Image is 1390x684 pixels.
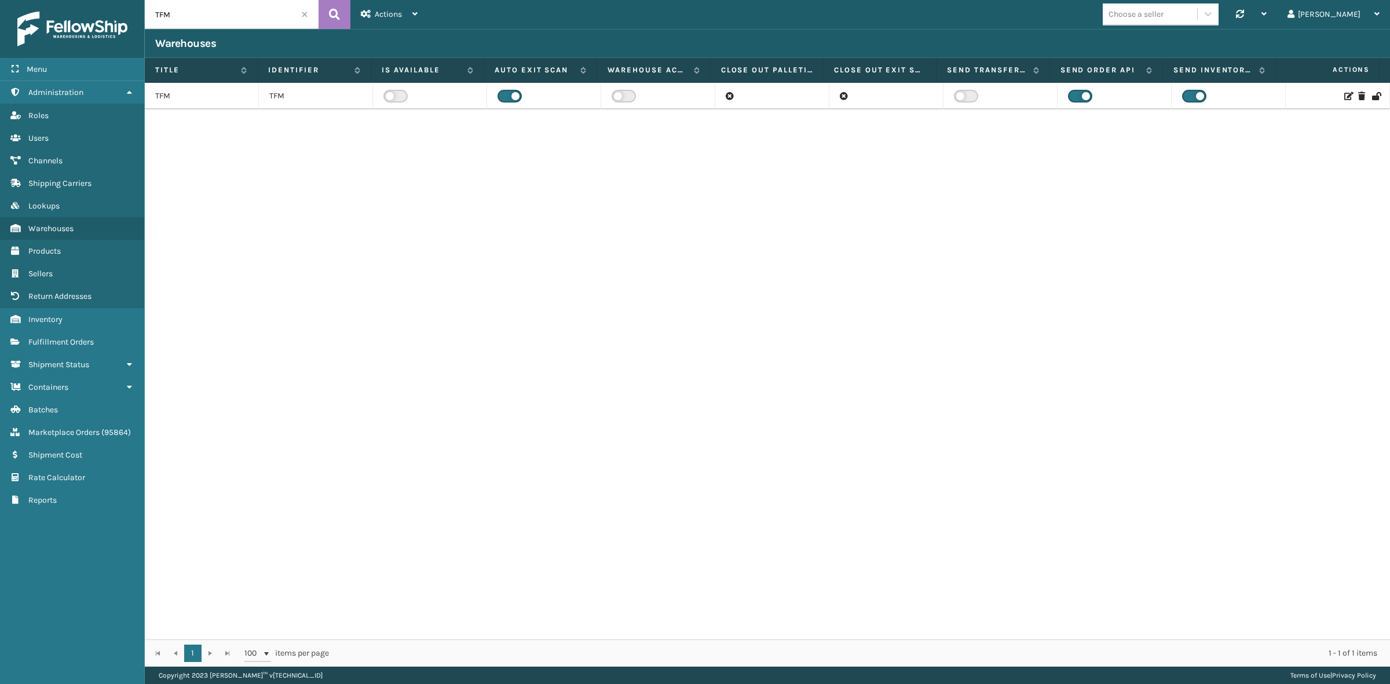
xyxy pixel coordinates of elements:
span: Lookups [28,201,60,211]
span: Batches [28,405,58,415]
td: TFM [259,83,373,109]
label: Send Transfer API [947,65,1027,75]
span: Users [28,133,49,143]
span: Actions [375,9,402,19]
h3: Warehouses [155,36,216,50]
label: Send Inventory API [1173,65,1253,75]
i: Edit [1344,92,1351,100]
span: ( 95864 ) [101,427,131,437]
a: Privacy Policy [1332,671,1376,679]
span: Sellers [28,269,53,279]
label: Close Out Exit Scan [834,65,926,75]
i: Delete [1358,92,1365,100]
img: logo [17,12,127,46]
i: Reactivate [1372,92,1379,100]
span: Shipment Status [28,360,89,370]
p: Copyright 2023 [PERSON_NAME]™ v [TECHNICAL_ID] [159,667,323,684]
span: Menu [27,64,47,74]
span: Return Addresses [28,291,92,301]
label: Auto Exit Scan [495,65,575,75]
label: Title [155,65,235,75]
div: 1 - 1 of 1 items [345,648,1377,659]
span: Administration [28,87,83,97]
span: Marketplace Orders [28,427,100,437]
label: Send Order API [1060,65,1140,75]
span: Shipping Carriers [28,178,92,188]
td: TFM [145,83,259,109]
label: Close Out Palletizing [721,65,813,75]
span: Shipment Cost [28,450,82,460]
span: Reports [28,495,57,505]
a: 1 [184,645,202,662]
span: Channels [28,156,63,166]
span: items per page [244,645,329,662]
span: Inventory [28,314,63,324]
span: 100 [244,648,262,659]
label: Is Available [382,65,462,75]
label: Warehouse accepting return labels [608,65,687,75]
a: Terms of Use [1290,671,1330,679]
span: Actions [1279,60,1377,79]
label: Identifier [268,65,348,75]
span: Rate Calculator [28,473,85,482]
span: Products [28,246,61,256]
div: | [1290,667,1376,684]
span: Fulfillment Orders [28,337,94,347]
span: Containers [28,382,68,392]
span: Warehouses [28,224,74,233]
span: Roles [28,111,49,120]
div: Choose a seller [1109,8,1164,20]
